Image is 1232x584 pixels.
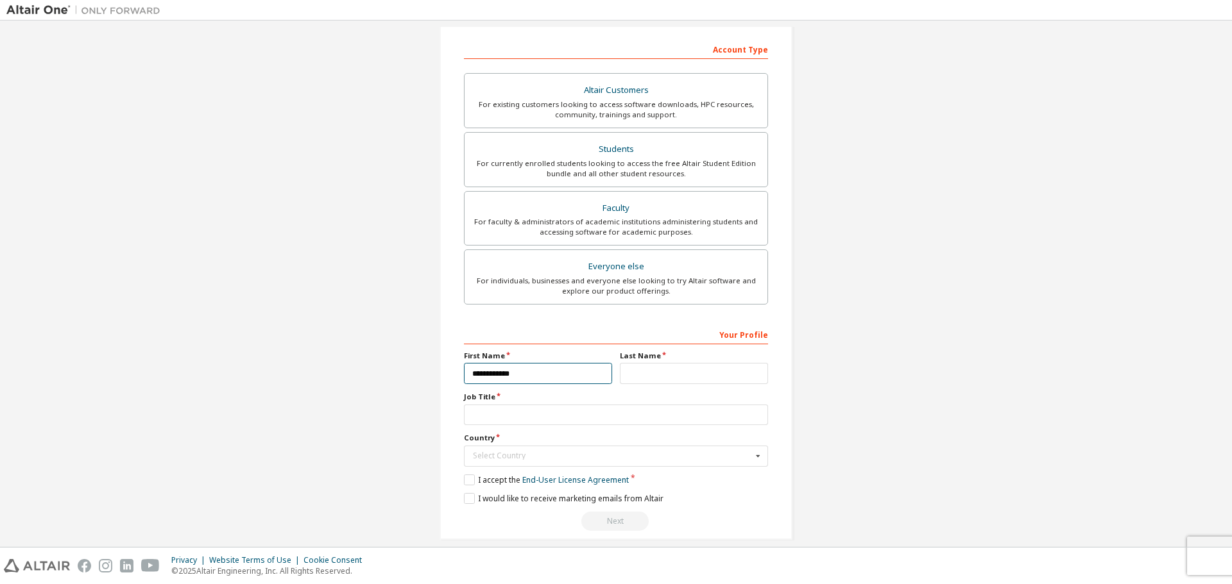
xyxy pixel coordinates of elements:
[472,140,760,158] div: Students
[464,38,768,59] div: Account Type
[522,474,629,485] a: End-User License Agreement
[472,276,760,296] div: For individuals, businesses and everyone else looking to try Altair software and explore our prod...
[464,351,612,361] label: First Name
[464,392,768,402] label: Job Title
[78,559,91,572] img: facebook.svg
[464,512,768,531] div: Read and acccept EULA to continue
[209,555,304,565] div: Website Terms of Use
[472,99,760,120] div: For existing customers looking to access software downloads, HPC resources, community, trainings ...
[141,559,160,572] img: youtube.svg
[99,559,112,572] img: instagram.svg
[472,258,760,276] div: Everyone else
[472,81,760,99] div: Altair Customers
[6,4,167,17] img: Altair One
[620,351,768,361] label: Last Name
[120,559,133,572] img: linkedin.svg
[472,199,760,217] div: Faculty
[171,555,209,565] div: Privacy
[464,474,629,485] label: I accept the
[472,158,760,179] div: For currently enrolled students looking to access the free Altair Student Edition bundle and all ...
[304,555,370,565] div: Cookie Consent
[171,565,370,576] p: © 2025 Altair Engineering, Inc. All Rights Reserved.
[464,493,663,504] label: I would like to receive marketing emails from Altair
[473,452,752,460] div: Select Country
[4,559,70,572] img: altair_logo.svg
[464,324,768,344] div: Your Profile
[464,433,768,443] label: Country
[472,217,760,237] div: For faculty & administrators of academic institutions administering students and accessing softwa...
